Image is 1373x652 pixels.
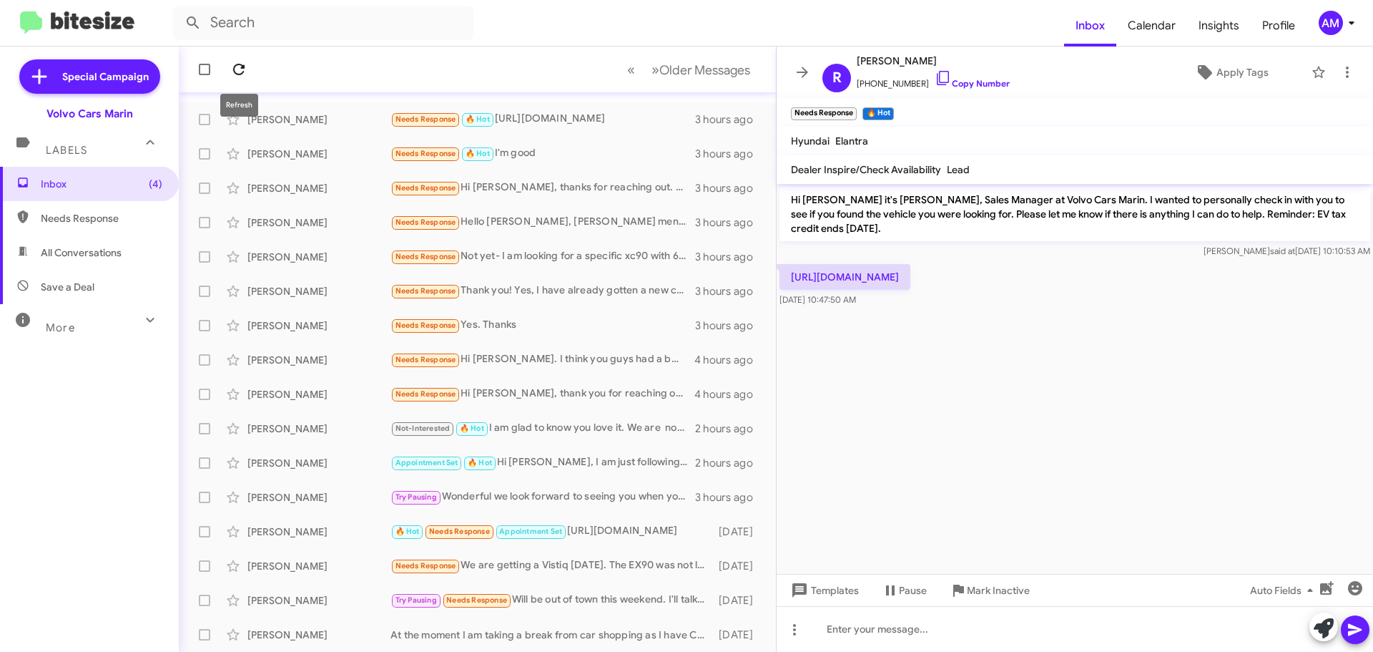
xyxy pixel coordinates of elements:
[247,181,390,195] div: [PERSON_NAME]
[466,149,490,158] span: 🔥 Hot
[247,215,390,230] div: [PERSON_NAME]
[149,177,162,191] span: (4)
[446,595,507,605] span: Needs Response
[390,317,695,334] div: Yes. Thanks
[429,527,490,536] span: Needs Response
[1251,5,1306,47] a: Profile
[460,424,484,433] span: 🔥 Hot
[1158,59,1304,85] button: Apply Tags
[390,454,695,471] div: Hi [PERSON_NAME], I am just following up. I see that [PERSON_NAME] reached out to you
[390,145,695,162] div: I'm good
[466,115,490,124] span: 🔥 Hot
[468,458,492,467] span: 🔥 Hot
[835,135,868,147] span: Elantra
[247,422,390,436] div: [PERSON_NAME]
[857,69,1010,91] span: [PHONE_NUMBER]
[694,387,764,402] div: 4 hours ago
[390,180,695,196] div: Hi [PERSON_NAME], thanks for reaching out. We ended up with an xc40 recharge from Volvo in [GEOGR...
[695,112,764,127] div: 3 hours ago
[695,318,764,333] div: 3 hours ago
[1319,11,1343,35] div: AM
[220,94,258,117] div: Refresh
[390,523,712,540] div: [URL][DOMAIN_NAME]
[395,389,456,399] span: Needs Response
[247,559,390,573] div: [PERSON_NAME]
[1064,5,1116,47] a: Inbox
[619,55,759,84] nav: Page navigation example
[19,59,160,94] a: Special Campaign
[390,248,695,265] div: Not yet- I am looking for a specific xc90 with 6 seater captains chairs and light interior.
[395,561,456,570] span: Needs Response
[857,52,1010,69] span: [PERSON_NAME]
[41,280,94,294] span: Save a Deal
[395,595,437,605] span: Try Pausing
[695,147,764,161] div: 3 hours ago
[788,578,859,603] span: Templates
[390,214,695,230] div: Hello [PERSON_NAME], [PERSON_NAME] mentioned that I should be expecting a message from you. We fo...
[390,420,695,437] div: I am glad to know you love it. We are not affiliated with the Volvo San Francisco store but your ...
[1187,5,1251,47] a: Insights
[247,525,390,539] div: [PERSON_NAME]
[247,593,390,608] div: [PERSON_NAME]
[46,144,87,157] span: Labels
[390,351,694,368] div: Hi [PERSON_NAME]. I think you guys had a bmw x5 50e but doesn't seem like you have it anymore. I ...
[41,211,162,225] span: Needs Response
[390,111,695,127] div: [URL][DOMAIN_NAME]
[712,593,764,608] div: [DATE]
[395,355,456,364] span: Needs Response
[643,55,759,84] button: Next
[870,578,938,603] button: Pause
[395,286,456,296] span: Needs Response
[791,163,941,176] span: Dealer Inspire/Check Availability
[247,284,390,298] div: [PERSON_NAME]
[935,78,1010,89] a: Copy Number
[1250,578,1319,603] span: Auto Fields
[390,558,712,574] div: We are getting a Vistiq [DATE]. The EX90 was not lease competitive for the same MSRP value vehicle.
[862,107,893,120] small: 🔥 Hot
[390,386,694,402] div: Hi [PERSON_NAME], thank you for reaching out. I have decided on the car and finalised on it.
[967,578,1030,603] span: Mark Inactive
[395,252,456,261] span: Needs Response
[499,527,562,536] span: Appointment Set
[779,187,1370,241] p: Hi [PERSON_NAME] it's [PERSON_NAME], Sales Manager at Volvo Cars Marin. I wanted to personally ch...
[1306,11,1357,35] button: AM
[390,592,712,608] div: Will be out of town this weekend. I'll talk to [PERSON_NAME] about what she wants to do next.
[395,492,437,502] span: Try Pausing
[619,55,644,84] button: Previous
[247,628,390,642] div: [PERSON_NAME]
[712,525,764,539] div: [DATE]
[791,135,830,147] span: Hyundai
[695,250,764,264] div: 3 hours ago
[627,61,635,79] span: «
[390,628,712,642] div: At the moment I am taking a break from car shopping as I have Covid. Thank you for checking in
[779,264,910,290] p: [URL][DOMAIN_NAME]
[395,149,456,158] span: Needs Response
[390,283,695,299] div: Thank you! Yes, I have already gotten a new car. [PERSON_NAME]
[390,489,695,505] div: Wonderful we look forward to seeing you when you get back.
[247,490,390,505] div: [PERSON_NAME]
[62,69,149,84] span: Special Campaign
[1239,578,1330,603] button: Auto Fields
[695,490,764,505] div: 3 hours ago
[938,578,1041,603] button: Mark Inactive
[695,456,764,470] div: 2 hours ago
[791,107,857,120] small: Needs Response
[395,458,458,467] span: Appointment Set
[247,353,390,367] div: [PERSON_NAME]
[695,422,764,436] div: 2 hours ago
[1116,5,1187,47] a: Calendar
[395,321,456,330] span: Needs Response
[1270,245,1295,256] span: said at
[1204,245,1370,256] span: [PERSON_NAME] [DATE] 10:10:53 AM
[41,245,122,260] span: All Conversations
[247,112,390,127] div: [PERSON_NAME]
[947,163,970,176] span: Lead
[695,284,764,298] div: 3 hours ago
[695,181,764,195] div: 3 hours ago
[247,250,390,264] div: [PERSON_NAME]
[659,62,750,78] span: Older Messages
[395,424,451,433] span: Not-Interested
[832,67,842,89] span: R
[651,61,659,79] span: »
